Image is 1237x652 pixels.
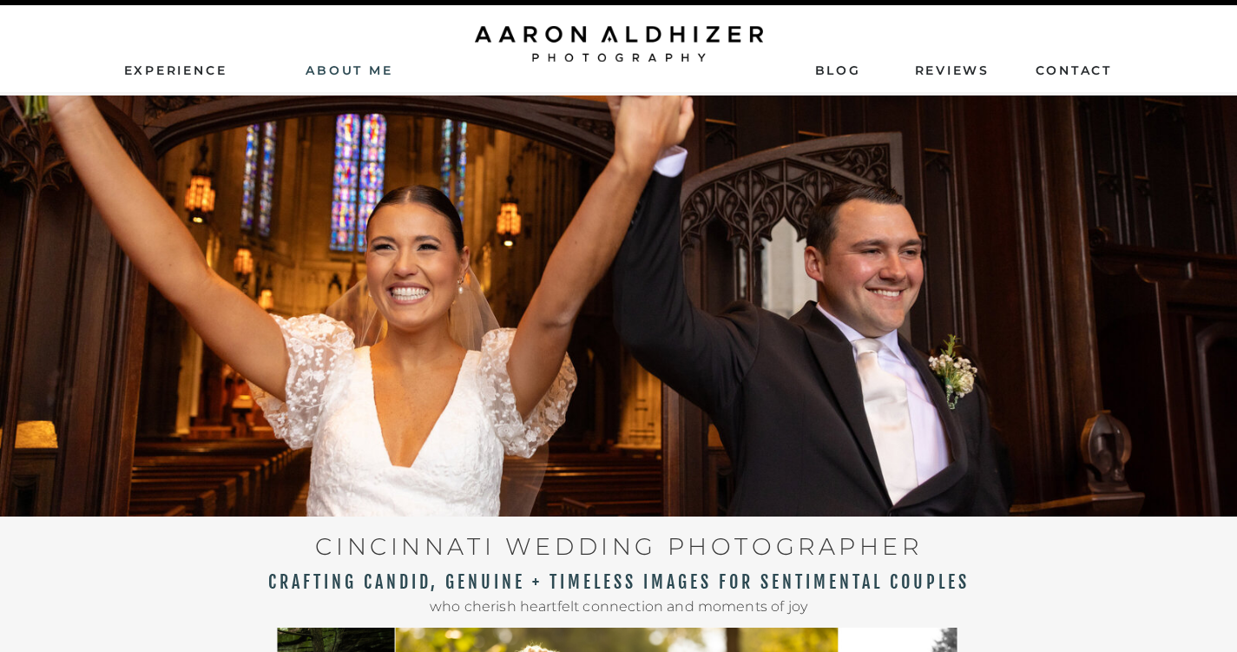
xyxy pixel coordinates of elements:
[124,62,230,77] a: Experience
[1036,62,1114,77] a: contact
[196,572,1042,592] h2: CRAFTING CANDID, GENUINE + TIMELESS IMAGES FOR SENTIMENTAL COUPLES
[915,62,993,77] a: ReviEws
[288,62,411,77] a: AbouT ME
[196,595,1042,615] h2: who cherish heartfelt connection and moments of joy
[815,62,860,77] a: Blog
[245,526,994,555] h1: CINCINNATI WEDDING PHOTOGRAPHER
